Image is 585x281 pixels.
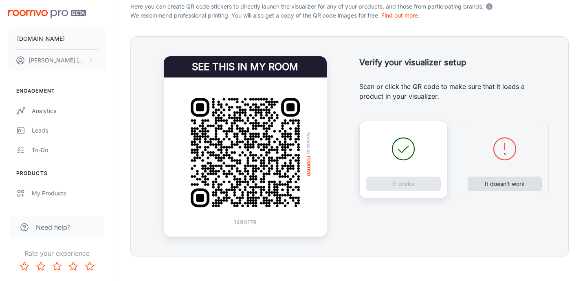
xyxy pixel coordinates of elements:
button: Rate 4 star [65,258,81,274]
div: To-do [32,146,106,155]
button: [PERSON_NAME] [PERSON_NAME] [8,50,106,71]
p: [DOMAIN_NAME] [17,34,65,43]
div: Analytics [32,106,106,115]
button: Rate 2 star [33,258,49,274]
p: Here you can create QR code stickers to directly launch the visualizer for any of your products, ... [130,0,569,11]
img: Roomvo PRO Beta [8,10,86,18]
button: Rate 5 star [81,258,98,274]
button: Rate 3 star [49,258,65,274]
p: Scan or click the QR code to make sure that it loads a product in your visualizer. [359,82,549,101]
span: Need help? [36,222,70,232]
button: It doesn’t work [468,177,542,191]
button: Rate 1 star [16,258,33,274]
button: [DOMAIN_NAME] [8,28,106,49]
img: roomvo [307,156,310,176]
h5: Verify your visualizer setup [359,56,549,69]
a: Find out more. [381,12,420,19]
a: See this in my roomQR Code ExamplePowered byroomvo1490179 [164,56,327,237]
p: Rate your experience [7,248,107,258]
div: My Products [32,189,106,198]
span: Powered by [305,131,313,155]
p: We recommend professional printing. You will also get a copy of the QR code images for free. [130,11,569,20]
img: QR Code Example [180,87,310,218]
h4: See this in my room [164,56,327,77]
p: [PERSON_NAME] [PERSON_NAME] [29,56,86,65]
div: Leads [32,126,106,135]
p: 1490179 [234,218,257,227]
